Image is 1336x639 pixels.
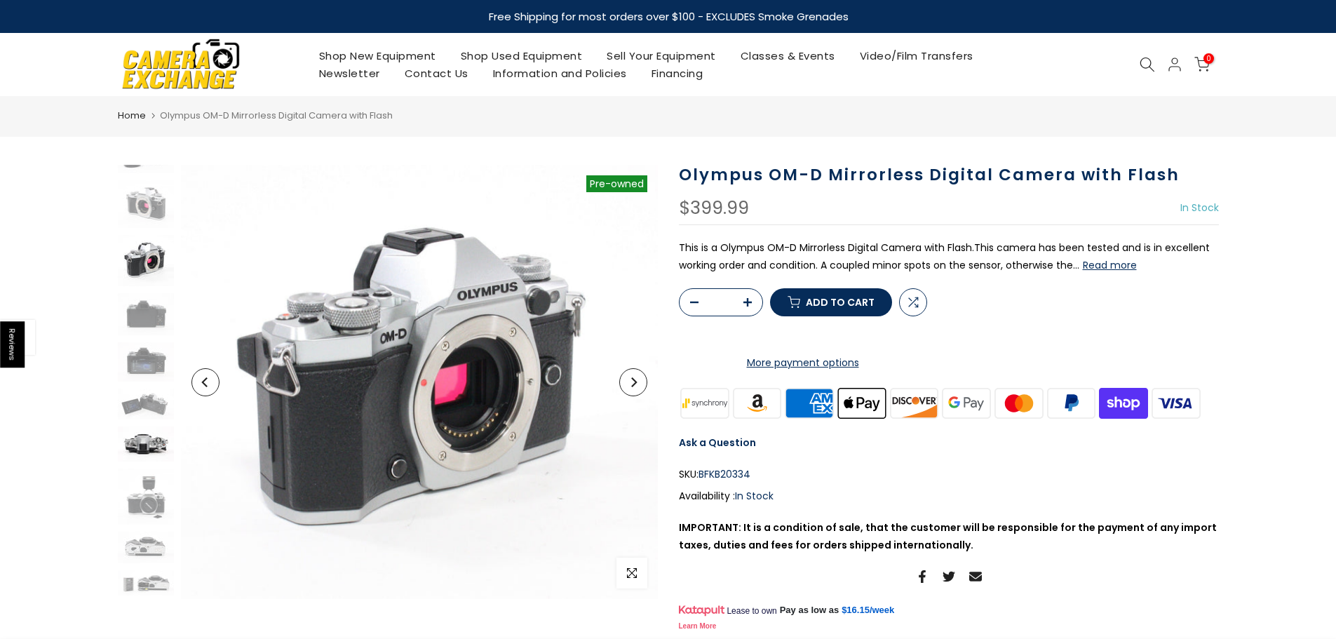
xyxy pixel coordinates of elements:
h1: Olympus OM-D Mirrorless Digital Camera with Flash [679,165,1219,185]
img: Olympus OM-D Mirrorless Digital Camera with Flash Digital Cameras - Digital Mirrorless Cameras Ol... [118,469,174,525]
img: visa [1149,386,1202,420]
span: In Stock [1180,201,1219,215]
strong: IMPORTANT: It is a condition of sale, that the customer will be responsible for the payment of an... [679,520,1217,552]
img: apple pay [835,386,888,420]
img: master [992,386,1045,420]
a: Sell Your Equipment [595,47,729,65]
img: Olympus OM-D Mirrorless Digital Camera with Flash Digital Cameras - Digital Mirrorless Cameras Ol... [118,389,174,419]
p: This is a Olympus OM-D Mirrorless Digital Camera with Flash.This camera has been tested and is in... [679,239,1219,274]
a: Learn More [679,622,717,630]
button: Previous [191,368,220,396]
span: In Stock [735,489,774,503]
a: Contact Us [392,65,480,82]
button: Next [619,368,647,396]
img: Olympus OM-D Mirrorless Digital Camera with Flash Digital Cameras - Digital Mirrorless Cameras Ol... [118,426,174,462]
img: paypal [1045,386,1098,420]
img: Olympus OM-D Mirrorless Digital Camera with Flash Digital Cameras - Digital Mirrorless Cameras Ol... [118,180,174,228]
a: Shop New Equipment [306,47,448,65]
img: amazon payments [731,386,783,420]
img: Olympus OM-D Mirrorless Digital Camera with Flash Digital Cameras - Digital Mirrorless Cameras Ol... [181,165,658,599]
button: Add to cart [770,288,892,316]
a: Video/Film Transfers [847,47,985,65]
img: american express [783,386,836,420]
a: Home [118,109,146,123]
a: Share on Email [969,568,982,585]
a: Share on Facebook [916,568,929,585]
span: BFKB20334 [699,466,750,483]
img: discover [888,386,940,420]
div: $399.99 [679,199,749,217]
div: Availability : [679,487,1219,505]
a: 0 [1194,57,1210,72]
span: Pay as low as [780,604,839,617]
span: Olympus OM-D Mirrorless Digital Camera with Flash [160,109,393,122]
a: More payment options [679,354,927,372]
a: Financing [639,65,715,82]
img: Olympus OM-D Mirrorless Digital Camera with Flash Digital Cameras - Digital Mirrorless Cameras Ol... [118,532,174,563]
img: synchrony [679,386,731,420]
button: Read more [1083,259,1137,271]
img: Olympus OM-D Mirrorless Digital Camera with Flash Digital Cameras - Digital Mirrorless Cameras Ol... [118,293,174,335]
a: Ask a Question [679,436,756,450]
a: Information and Policies [480,65,639,82]
a: Share on Twitter [943,568,955,585]
img: Olympus OM-D Mirrorless Digital Camera with Flash Digital Cameras - Digital Mirrorless Cameras Ol... [118,235,174,286]
div: SKU: [679,466,1219,483]
a: Classes & Events [728,47,847,65]
img: google pay [940,386,993,420]
span: Lease to own [727,605,776,617]
a: $16.15/week [842,604,894,617]
strong: Free Shipping for most orders over $100 - EXCLUDES Smoke Grenades [488,9,848,24]
a: Newsletter [306,65,392,82]
span: Add to cart [806,297,875,307]
a: Shop Used Equipment [448,47,595,65]
img: Olympus OM-D Mirrorless Digital Camera with Flash Digital Cameras - Digital Mirrorless Cameras Ol... [118,570,174,596]
img: Olympus OM-D Mirrorless Digital Camera with Flash Digital Cameras - Digital Mirrorless Cameras Ol... [118,342,174,382]
img: shopify pay [1098,386,1150,420]
span: 0 [1203,53,1214,64]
